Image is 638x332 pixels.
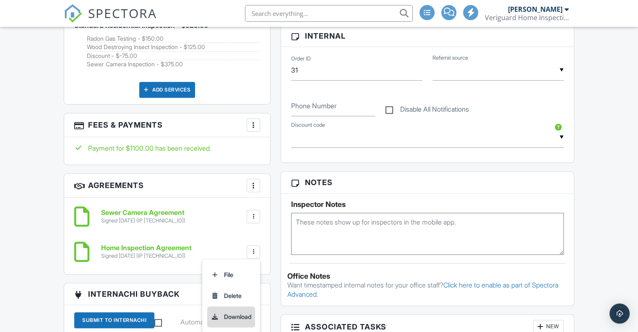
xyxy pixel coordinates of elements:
[291,101,336,110] label: Phone Number
[291,96,375,116] input: Phone Number
[87,34,260,43] li: Add on: Radon Gas Testing
[64,283,270,305] h3: InterNACHI BuyBack
[432,54,468,62] label: Referral source
[291,121,325,129] label: Discount code
[101,209,185,217] h6: Sewer Camera Agreement
[101,244,192,259] a: Home Inspection Agreement Signed [DATE] (IP [TECHNICAL_ID])
[508,5,562,13] div: [PERSON_NAME]
[139,82,195,98] div: Add Services
[287,280,568,299] p: Want timestamped internal notes for your office staff?
[87,60,260,68] li: Add on: Sewer Camera Inspection
[87,52,260,60] li: Add on: Discount
[74,5,260,75] li: Service: Standard Residential Inspection
[291,200,564,209] h5: Inspector Notes
[154,318,260,329] label: Automatically submit at publish
[291,55,311,63] label: Order ID
[87,43,260,52] li: Add on: Wood Destroying Insect Inspection
[287,281,558,298] a: Click here to enable as part of Spectora Advanced.
[207,264,255,285] a: File
[281,25,574,47] h3: Internal
[287,272,568,280] div: Office Notes
[207,285,255,306] a: Delete
[64,4,82,23] img: The Best Home Inspection Software - Spectora
[281,172,574,193] h3: Notes
[74,144,260,153] div: Payment for $1100.00 has been received.
[385,105,469,116] label: Disable All Notifications
[101,253,192,259] div: Signed [DATE] (IP [TECHNICAL_ID])
[64,174,270,198] h3: Agreements
[64,11,157,29] a: SPECTORA
[101,209,185,224] a: Sewer Camera Agreement Signed [DATE] (IP [TECHNICAL_ID])
[101,217,185,224] div: Signed [DATE] (IP [TECHNICAL_ID])
[101,244,192,252] h6: Home Inspection Agreement
[207,306,255,327] a: Download
[64,113,270,137] h3: Fees & Payments
[485,13,569,22] div: Veriguard Home Inspections, LLC.
[88,4,157,22] span: SPECTORA
[245,5,413,22] input: Search everything...
[609,303,630,324] div: Open Intercom Messenger
[74,312,154,328] div: Submit To InterNACHI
